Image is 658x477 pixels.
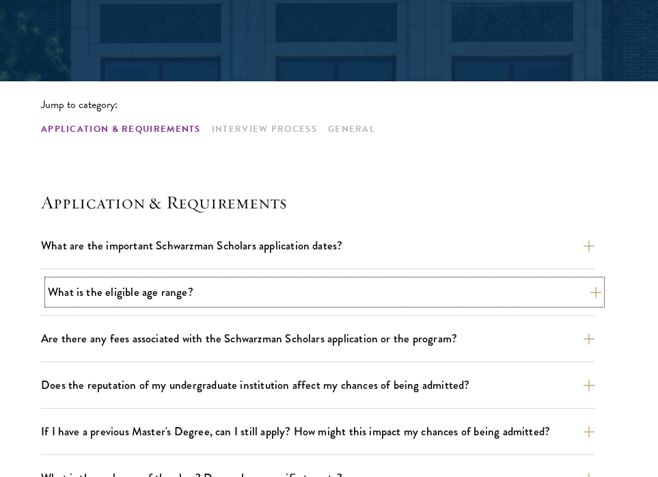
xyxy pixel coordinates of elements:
a: General [328,122,375,137]
button: If I have a previous Master's Degree, can I still apply? How might this impact my chances of bein... [41,420,594,444]
button: Are there any fees associated with the Schwarzman Scholars application or the program? [41,327,594,351]
a: Interview Process [212,122,317,137]
h4: Application & Requirements [41,191,617,213]
button: What are the important Schwarzman Scholars application dates? [41,234,594,258]
button: What is the eligible age range? [48,280,601,304]
a: Application & Requirements [41,122,201,137]
button: Does the reputation of my undergraduate institution affect my chances of being admitted? [41,373,594,397]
